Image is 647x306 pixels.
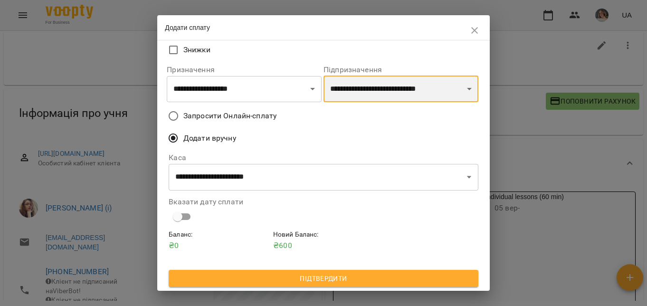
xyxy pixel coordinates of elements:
label: Підпризначення [323,66,478,74]
span: Запросити Онлайн-сплату [183,110,276,122]
p: ₴ 0 [169,240,269,251]
button: Підтвердити [169,270,478,287]
label: Призначення [167,66,322,74]
label: Каса [169,154,478,162]
span: Знижки [183,44,210,56]
h6: Баланс : [169,229,269,240]
span: Підтвердити [176,273,471,284]
h6: Новий Баланс : [273,229,374,240]
span: Додати вручну [183,133,236,144]
label: Вказати дату сплати [169,198,478,206]
span: Додати сплату [165,24,210,31]
p: ₴ 600 [273,240,374,251]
